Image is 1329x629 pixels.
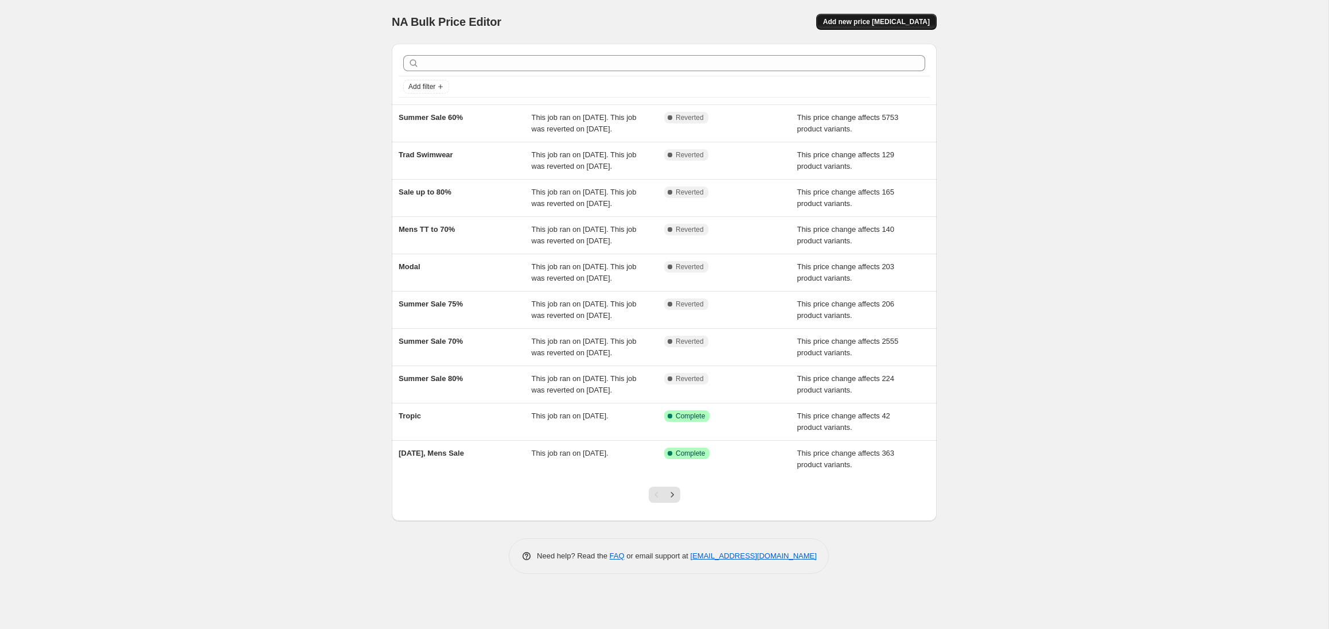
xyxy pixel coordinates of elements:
[403,80,449,94] button: Add filter
[797,262,895,282] span: This price change affects 203 product variants.
[676,411,705,421] span: Complete
[399,449,464,457] span: [DATE], Mens Sale
[676,113,704,122] span: Reverted
[408,82,435,91] span: Add filter
[532,225,637,245] span: This job ran on [DATE]. This job was reverted on [DATE].
[676,262,704,271] span: Reverted
[532,337,637,357] span: This job ran on [DATE]. This job was reverted on [DATE].
[532,262,637,282] span: This job ran on [DATE]. This job was reverted on [DATE].
[649,487,680,503] nav: Pagination
[797,300,895,320] span: This price change affects 206 product variants.
[399,150,453,159] span: Trad Swimwear
[399,337,463,345] span: Summer Sale 70%
[532,188,637,208] span: This job ran on [DATE]. This job was reverted on [DATE].
[664,487,680,503] button: Next
[532,411,609,420] span: This job ran on [DATE].
[797,113,899,133] span: This price change affects 5753 product variants.
[399,411,421,420] span: Tropic
[399,300,463,308] span: Summer Sale 75%
[816,14,937,30] button: Add new price [MEDICAL_DATA]
[676,449,705,458] span: Complete
[537,552,610,560] span: Need help? Read the
[797,449,895,469] span: This price change affects 363 product variants.
[797,225,895,245] span: This price change affects 140 product variants.
[532,374,637,394] span: This job ran on [DATE]. This job was reverted on [DATE].
[676,225,704,234] span: Reverted
[797,188,895,208] span: This price change affects 165 product variants.
[676,188,704,197] span: Reverted
[797,374,895,394] span: This price change affects 224 product variants.
[797,411,890,432] span: This price change affects 42 product variants.
[610,552,625,560] a: FAQ
[399,188,451,196] span: Sale up to 80%
[532,300,637,320] span: This job ran on [DATE]. This job was reverted on [DATE].
[797,150,895,170] span: This price change affects 129 product variants.
[676,374,704,383] span: Reverted
[399,113,463,122] span: Summer Sale 60%
[625,552,691,560] span: or email support at
[399,374,463,383] span: Summer Sale 80%
[532,449,609,457] span: This job ran on [DATE].
[532,150,637,170] span: This job ran on [DATE]. This job was reverted on [DATE].
[823,17,930,26] span: Add new price [MEDICAL_DATA]
[676,300,704,309] span: Reverted
[399,225,455,234] span: Mens TT to 70%
[532,113,637,133] span: This job ran on [DATE]. This job was reverted on [DATE].
[676,337,704,346] span: Reverted
[676,150,704,160] span: Reverted
[691,552,817,560] a: [EMAIL_ADDRESS][DOMAIN_NAME]
[399,262,420,271] span: Modal
[797,337,899,357] span: This price change affects 2555 product variants.
[392,15,501,28] span: NA Bulk Price Editor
